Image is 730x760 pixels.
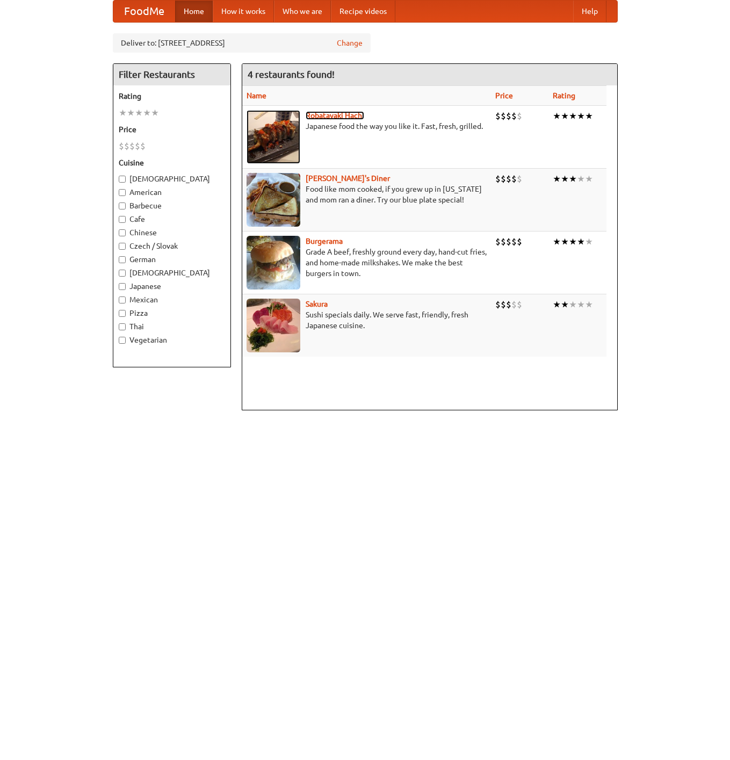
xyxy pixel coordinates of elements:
input: Czech / Slovak [119,243,126,250]
h4: Filter Restaurants [113,64,230,85]
li: ★ [585,173,593,185]
li: ★ [151,107,159,119]
p: Japanese food the way you like it. Fast, fresh, grilled. [247,121,487,132]
li: $ [495,110,501,122]
li: ★ [585,236,593,248]
li: ★ [577,299,585,310]
li: $ [495,173,501,185]
a: Sakura [306,300,328,308]
label: Chinese [119,227,225,238]
label: [DEMOGRAPHIC_DATA] [119,173,225,184]
li: ★ [569,110,577,122]
img: sakura.jpg [247,299,300,352]
li: $ [129,140,135,152]
li: $ [506,299,511,310]
a: FoodMe [113,1,175,22]
a: Who we are [274,1,331,22]
li: ★ [127,107,135,119]
input: Mexican [119,296,126,303]
li: $ [495,299,501,310]
li: $ [501,110,506,122]
a: Recipe videos [331,1,395,22]
h5: Rating [119,91,225,102]
li: ★ [119,107,127,119]
li: $ [517,173,522,185]
a: Rating [553,91,575,100]
h5: Price [119,124,225,135]
input: Chinese [119,229,126,236]
input: Vegetarian [119,337,126,344]
li: $ [119,140,124,152]
img: robatayaki.jpg [247,110,300,164]
label: Barbecue [119,200,225,211]
li: $ [506,110,511,122]
li: $ [495,236,501,248]
li: ★ [135,107,143,119]
a: Name [247,91,266,100]
label: Pizza [119,308,225,319]
li: ★ [553,110,561,122]
li: ★ [585,299,593,310]
li: ★ [585,110,593,122]
label: Thai [119,321,225,332]
h5: Cuisine [119,157,225,168]
input: German [119,256,126,263]
li: $ [511,299,517,310]
li: $ [501,299,506,310]
p: Food like mom cooked, if you grew up in [US_STATE] and mom ran a diner. Try our blue plate special! [247,184,487,205]
li: ★ [553,236,561,248]
input: American [119,189,126,196]
li: $ [511,110,517,122]
a: Price [495,91,513,100]
li: $ [501,173,506,185]
li: $ [517,299,522,310]
label: Vegetarian [119,335,225,345]
a: Burgerama [306,237,343,245]
li: ★ [561,110,569,122]
li: $ [506,173,511,185]
label: Cafe [119,214,225,225]
li: $ [140,140,146,152]
li: $ [124,140,129,152]
a: Robatayaki Hachi [306,111,364,120]
input: [DEMOGRAPHIC_DATA] [119,176,126,183]
li: ★ [561,299,569,310]
label: Czech / Slovak [119,241,225,251]
input: Barbecue [119,202,126,209]
li: ★ [561,236,569,248]
li: $ [517,236,522,248]
label: Mexican [119,294,225,305]
label: Japanese [119,281,225,292]
li: ★ [577,236,585,248]
input: [DEMOGRAPHIC_DATA] [119,270,126,277]
li: ★ [569,299,577,310]
li: ★ [553,173,561,185]
label: American [119,187,225,198]
li: $ [517,110,522,122]
img: sallys.jpg [247,173,300,227]
li: ★ [569,236,577,248]
input: Cafe [119,216,126,223]
li: ★ [569,173,577,185]
a: [PERSON_NAME]'s Diner [306,174,390,183]
li: $ [501,236,506,248]
li: ★ [561,173,569,185]
li: ★ [577,173,585,185]
label: [DEMOGRAPHIC_DATA] [119,267,225,278]
li: ★ [553,299,561,310]
a: How it works [213,1,274,22]
a: Change [337,38,363,48]
img: burgerama.jpg [247,236,300,289]
li: $ [511,173,517,185]
a: Help [573,1,606,22]
li: ★ [143,107,151,119]
label: German [119,254,225,265]
li: $ [135,140,140,152]
input: Pizza [119,310,126,317]
li: $ [511,236,517,248]
li: ★ [577,110,585,122]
